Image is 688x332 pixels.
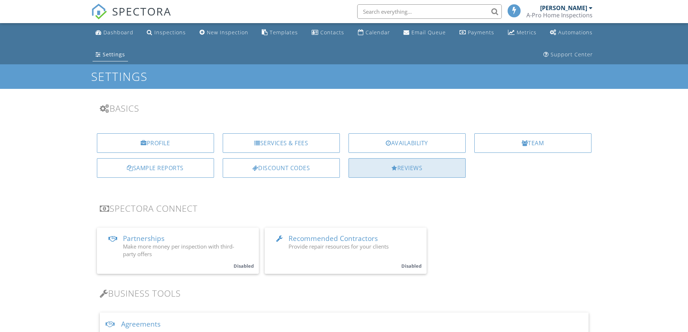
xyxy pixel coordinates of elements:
[540,4,587,12] div: [PERSON_NAME]
[97,133,214,153] a: Profile
[411,29,446,36] div: Email Queue
[558,29,593,36] div: Automations
[207,29,248,36] div: New Inspection
[468,29,494,36] div: Payments
[540,48,596,61] a: Support Center
[259,26,301,39] a: Templates
[265,228,427,274] a: Recommended Contractors Provide repair resources for your clients Disabled
[401,263,422,269] small: Disabled
[505,26,539,39] a: Metrics
[91,70,597,83] h1: Settings
[349,133,466,153] a: Availability
[366,29,390,36] div: Calendar
[289,243,389,250] span: Provide repair resources for your clients
[517,29,537,36] div: Metrics
[100,288,589,298] h3: Business Tools
[123,243,234,258] span: Make more money per inspection with third-party offers
[320,29,344,36] div: Contacts
[91,4,107,20] img: The Best Home Inspection Software - Spectora
[457,26,497,39] a: Payments
[112,4,171,19] span: SPECTORA
[197,26,251,39] a: New Inspection
[103,51,125,58] div: Settings
[93,26,136,39] a: Dashboard
[100,103,589,113] h3: Basics
[234,263,254,269] small: Disabled
[223,133,340,153] a: Services & Fees
[526,12,593,19] div: A-Pro Home Inspections
[91,10,171,25] a: SPECTORA
[474,133,591,153] a: Team
[97,158,214,178] a: Sample Reports
[154,29,186,36] div: Inspections
[93,48,128,61] a: Settings
[123,234,164,243] span: Partnerships
[223,158,340,178] a: Discount Codes
[144,26,189,39] a: Inspections
[355,26,393,39] a: Calendar
[270,29,298,36] div: Templates
[97,228,259,274] a: Partnerships Make more money per inspection with third-party offers Disabled
[357,4,502,19] input: Search everything...
[100,203,589,213] h3: Spectora Connect
[551,51,593,58] div: Support Center
[349,158,466,178] a: Reviews
[401,26,449,39] a: Email Queue
[547,26,595,39] a: Automations (Basic)
[289,234,378,243] span: Recommended Contractors
[309,26,347,39] a: Contacts
[103,29,133,36] div: Dashboard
